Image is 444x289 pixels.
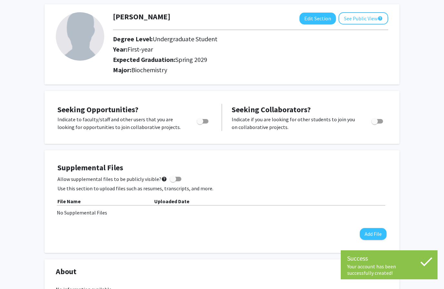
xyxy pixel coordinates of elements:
b: File Name [57,198,81,204]
mat-icon: help [378,15,383,22]
span: About [56,266,76,277]
span: Spring 2029 [175,55,207,64]
span: First-year [127,45,153,53]
div: Toggle [369,115,387,125]
h1: [PERSON_NAME] [113,12,170,22]
h2: Degree Level: [113,35,371,43]
button: Add File [360,228,387,240]
p: Indicate if you are looking for other students to join you on collaborative projects. [232,115,359,131]
div: Your account has been successfully created! [347,263,431,276]
span: Seeking Collaborators? [232,105,311,115]
span: Allow supplemental files to be publicly visible? [57,175,167,183]
p: Use this section to upload files such as resumes, transcripts, and more. [57,184,387,192]
button: See Public View [338,12,388,25]
b: Uploaded Date [154,198,189,204]
span: Seeking Opportunities? [57,105,138,115]
h4: Supplemental Files [57,163,387,173]
span: Biochemistry [131,66,167,74]
h2: Expected Graduation: [113,56,371,64]
span: Undergraduate Student [153,35,217,43]
button: Edit Section [299,13,336,25]
h2: Year: [113,45,371,53]
img: Profile Picture [56,12,104,61]
div: Success [347,254,431,263]
div: Toggle [194,115,212,125]
mat-icon: help [161,175,167,183]
p: Indicate to faculty/staff and other users that you are looking for opportunities to join collabor... [57,115,185,131]
h2: Major: [113,66,388,74]
div: No Supplemental Files [57,209,387,216]
iframe: Chat [5,260,27,284]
